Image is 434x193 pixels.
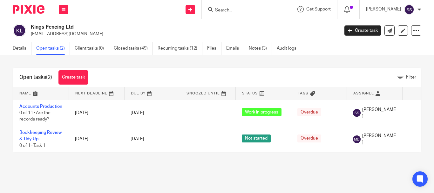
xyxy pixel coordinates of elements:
span: Get Support [306,7,331,11]
span: Status [242,92,258,95]
a: Create task [58,70,88,85]
p: [PERSON_NAME] [366,6,401,12]
span: [DATE] [131,111,144,115]
span: Tags [298,92,309,95]
span: Filter [406,75,416,79]
a: Recurring tasks (12) [158,42,202,55]
input: Search [214,8,272,13]
span: Snoozed Until [186,92,220,95]
a: Client tasks (0) [75,42,109,55]
a: Audit logs [277,42,301,55]
img: svg%3E [13,24,26,37]
span: (2) [46,75,52,80]
span: Overdue [297,134,321,142]
a: Accounts Production [19,104,62,109]
a: Create task [344,25,381,36]
img: svg%3E [353,135,361,143]
a: Open tasks (2) [36,42,70,55]
td: [DATE] [69,126,124,152]
a: Notes (3) [249,42,272,55]
td: [DATE] [69,100,124,126]
span: [DATE] [131,137,144,141]
span: Work in progress [242,108,281,116]
span: [PERSON_NAME] [362,133,396,146]
span: Not started [242,134,271,142]
span: Overdue [297,108,321,116]
a: Closed tasks (49) [114,42,153,55]
img: svg%3E [404,4,414,15]
span: [PERSON_NAME] [362,107,396,120]
a: Files [207,42,221,55]
p: [EMAIL_ADDRESS][DOMAIN_NAME] [31,31,335,37]
a: Bookkeeping Review & Tidy Up [19,130,62,141]
img: Pixie [13,5,44,14]
img: svg%3E [353,109,361,117]
a: Emails [226,42,244,55]
h2: Kings Fencing Ltd [31,24,274,31]
h1: Open tasks [19,74,52,81]
span: 0 of 11 · Are the records ready? [19,111,51,122]
a: Details [13,42,31,55]
span: 0 of 1 · Task 1 [19,143,45,148]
